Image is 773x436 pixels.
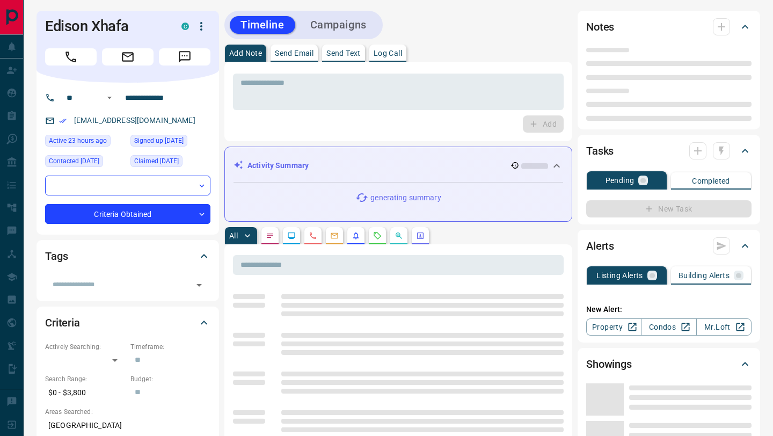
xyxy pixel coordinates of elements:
[586,355,632,373] h2: Showings
[49,135,107,146] span: Active 23 hours ago
[247,160,309,171] p: Activity Summary
[45,248,68,265] h2: Tags
[230,16,295,34] button: Timeline
[49,156,99,166] span: Contacted [DATE]
[134,156,179,166] span: Claimed [DATE]
[370,192,441,204] p: generating summary
[679,272,730,279] p: Building Alerts
[130,155,210,170] div: Sun Oct 27 2024
[45,243,210,269] div: Tags
[416,231,425,240] svg: Agent Actions
[696,318,752,336] a: Mr.Loft
[102,48,154,66] span: Email
[287,231,296,240] svg: Lead Browsing Activity
[586,14,752,40] div: Notes
[45,155,125,170] div: Mon Nov 04 2024
[373,231,382,240] svg: Requests
[641,318,696,336] a: Condos
[606,177,635,184] p: Pending
[229,49,262,57] p: Add Note
[45,407,210,417] p: Areas Searched:
[395,231,403,240] svg: Opportunities
[586,237,614,255] h2: Alerts
[266,231,274,240] svg: Notes
[159,48,210,66] span: Message
[130,135,210,150] div: Sun Oct 27 2024
[45,417,210,434] p: [GEOGRAPHIC_DATA]
[45,342,125,352] p: Actively Searching:
[103,91,116,104] button: Open
[374,49,402,57] p: Log Call
[134,135,184,146] span: Signed up [DATE]
[234,156,563,176] div: Activity Summary
[586,351,752,377] div: Showings
[45,384,125,402] p: $0 - $3,800
[586,142,614,159] h2: Tasks
[45,314,80,331] h2: Criteria
[45,310,210,336] div: Criteria
[74,116,195,125] a: [EMAIL_ADDRESS][DOMAIN_NAME]
[309,231,317,240] svg: Calls
[586,318,641,336] a: Property
[596,272,643,279] p: Listing Alerts
[275,49,313,57] p: Send Email
[130,374,210,384] p: Budget:
[45,204,210,224] div: Criteria Obtained
[192,278,207,293] button: Open
[45,48,97,66] span: Call
[586,233,752,259] div: Alerts
[586,18,614,35] h2: Notes
[352,231,360,240] svg: Listing Alerts
[586,304,752,315] p: New Alert:
[45,135,125,150] div: Mon Sep 15 2025
[181,23,189,30] div: condos.ca
[326,49,361,57] p: Send Text
[45,18,165,35] h1: Edison Xhafa
[586,138,752,164] div: Tasks
[300,16,377,34] button: Campaigns
[130,342,210,352] p: Timeframe:
[45,374,125,384] p: Search Range:
[229,232,238,239] p: All
[692,177,730,185] p: Completed
[330,231,339,240] svg: Emails
[59,117,67,125] svg: Email Verified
